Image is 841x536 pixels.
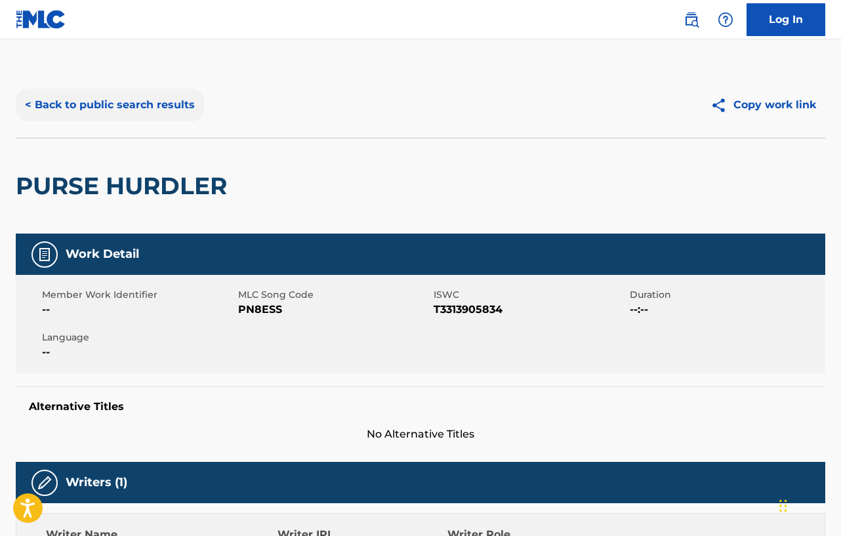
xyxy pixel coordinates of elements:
[434,302,626,318] span: T3313905834
[238,302,431,318] span: PN8ESS
[37,475,52,491] img: Writers
[29,400,812,413] h5: Alternative Titles
[42,331,235,344] span: Language
[16,171,234,201] h2: PURSE HURDLER
[712,7,739,33] div: Help
[42,288,235,302] span: Member Work Identifier
[238,288,431,302] span: MLC Song Code
[37,247,52,262] img: Work Detail
[66,247,139,262] h5: Work Detail
[718,12,733,28] img: help
[775,473,841,536] iframe: Chat Widget
[779,486,787,526] div: Drag
[630,288,823,302] span: Duration
[710,97,733,113] img: Copy work link
[747,3,825,36] a: Log In
[678,7,705,33] a: Public Search
[16,89,204,121] button: < Back to public search results
[16,426,825,442] span: No Alternative Titles
[701,89,825,121] button: Copy work link
[42,302,235,318] span: --
[684,12,699,28] img: search
[42,344,235,360] span: --
[16,10,66,29] img: MLC Logo
[66,475,127,490] h5: Writers (1)
[434,288,626,302] span: ISWC
[630,302,823,318] span: --:--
